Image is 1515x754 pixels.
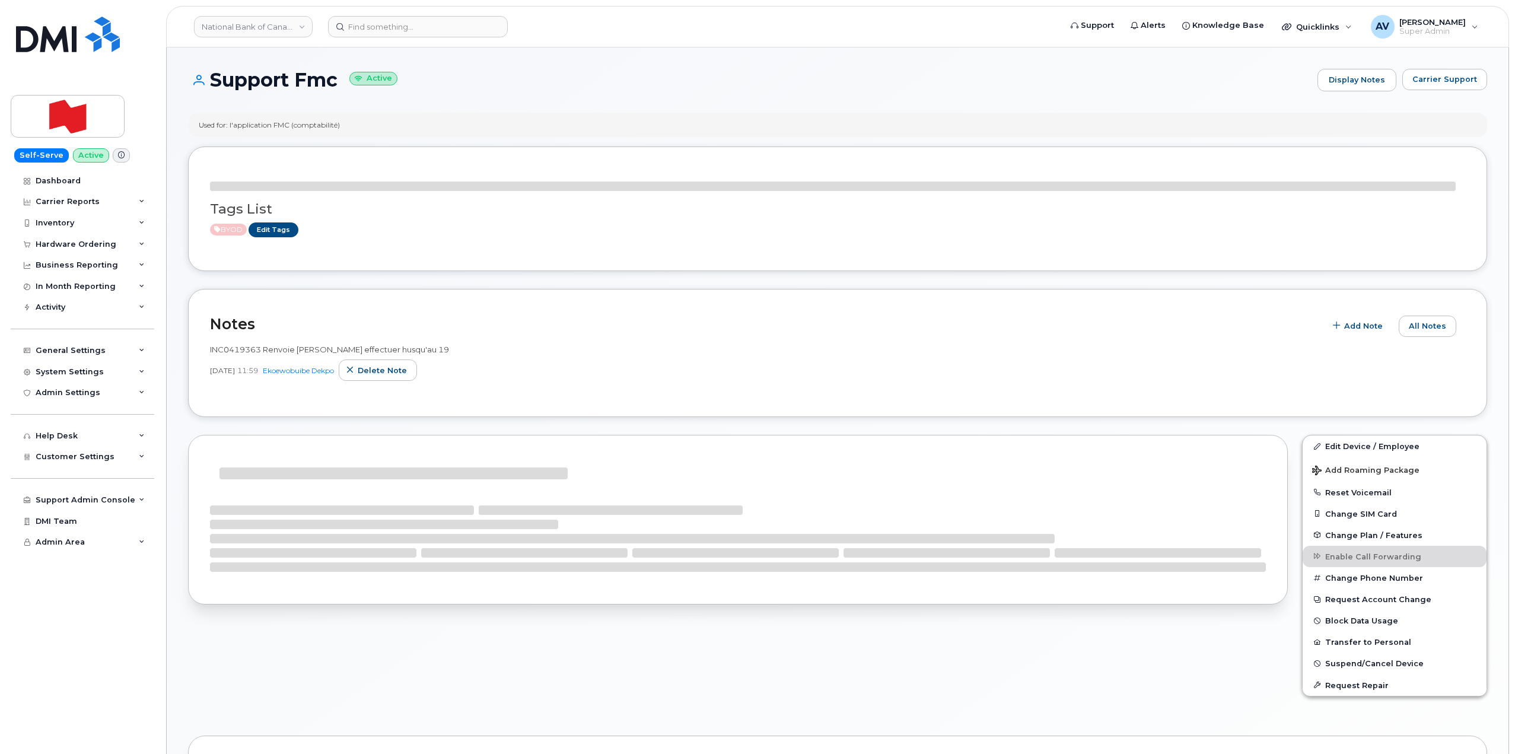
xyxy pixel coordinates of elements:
[237,365,258,376] span: 11:59
[1402,69,1487,90] button: Carrier Support
[210,202,1465,217] h3: Tags List
[1409,320,1446,332] span: All Notes
[1303,675,1487,696] button: Request Repair
[199,120,340,130] div: Used for: l'application FMC (comptabilité)
[349,72,397,85] small: Active
[210,365,235,376] span: [DATE]
[1317,69,1396,91] a: Display Notes
[210,315,1319,333] h2: Notes
[1303,435,1487,457] a: Edit Device / Employee
[358,365,407,376] span: Delete note
[1325,659,1424,668] span: Suspend/Cancel Device
[1303,631,1487,653] button: Transfer to Personal
[339,359,417,381] button: Delete note
[1412,74,1477,85] span: Carrier Support
[1303,610,1487,631] button: Block Data Usage
[1312,466,1419,477] span: Add Roaming Package
[263,366,334,375] a: Ekoewobuibe Dekpo
[1303,588,1487,610] button: Request Account Change
[1303,503,1487,524] button: Change SIM Card
[1399,316,1456,337] button: All Notes
[1303,482,1487,503] button: Reset Voicemail
[1325,316,1393,337] button: Add Note
[210,224,247,236] span: Active
[210,345,449,354] span: INC0419363 Renvoie [PERSON_NAME] effectuer husqu'au 19
[1303,546,1487,567] button: Enable Call Forwarding
[1344,320,1383,332] span: Add Note
[188,69,1312,90] h1: Support Fmc
[249,222,298,237] a: Edit Tags
[1303,653,1487,674] button: Suspend/Cancel Device
[1325,552,1421,561] span: Enable Call Forwarding
[1325,530,1422,539] span: Change Plan / Features
[1303,457,1487,482] button: Add Roaming Package
[1303,567,1487,588] button: Change Phone Number
[1303,524,1487,546] button: Change Plan / Features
